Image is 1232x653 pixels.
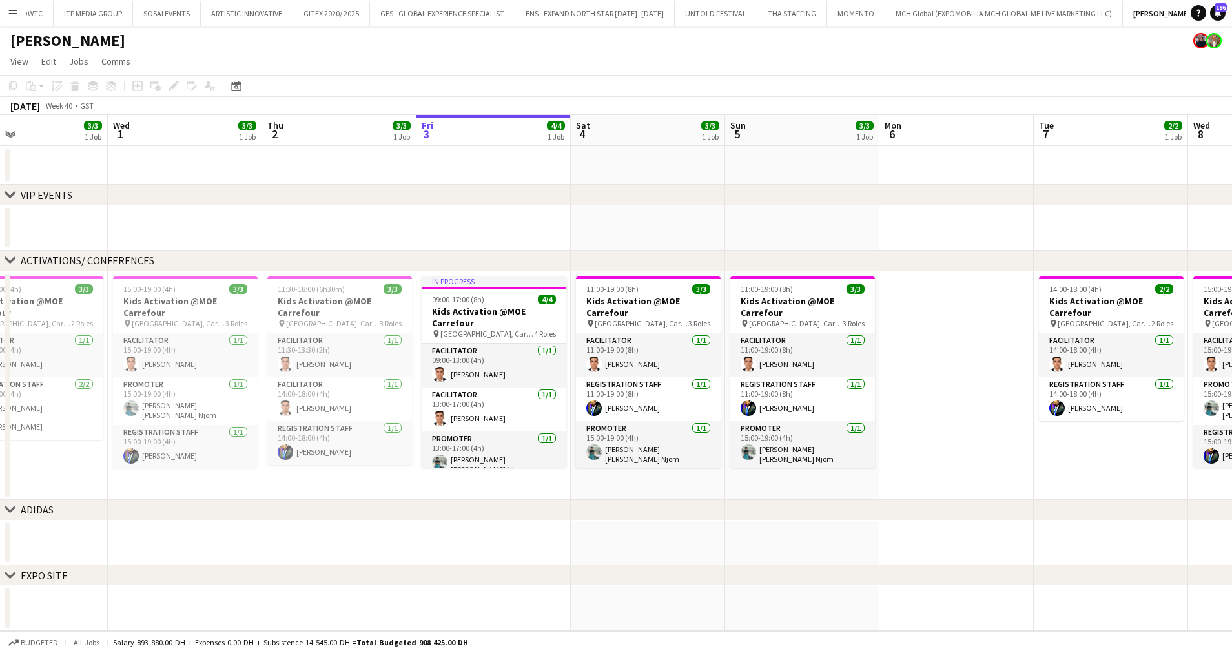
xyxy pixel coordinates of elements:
[1210,5,1226,21] a: 196
[757,1,827,26] button: THA STAFFING
[80,101,94,110] div: GST
[71,637,102,647] span: All jobs
[113,637,468,647] div: Salary 893 880.00 DH + Expenses 0.00 DH + Subsistence 14 545.00 DH =
[370,1,515,26] button: GES - GLOBAL EXPERIENCE SPECIALIST
[356,637,468,647] span: Total Budgeted 908 425.00 DH
[10,99,40,112] div: [DATE]
[201,1,293,26] button: ARTISTIC INNOVATIVE
[293,1,370,26] button: GITEX 2020/ 2025
[21,189,72,202] div: VIP EVENTS
[675,1,757,26] button: UNTOLD FESTIVAL
[5,53,34,70] a: View
[10,31,125,50] h1: [PERSON_NAME]
[21,569,68,582] div: EXPO SITE
[1206,33,1222,48] app-user-avatar: Clinton Appel
[64,53,94,70] a: Jobs
[41,56,56,67] span: Edit
[21,254,154,267] div: ACTIVATIONS/ CONFERENCES
[1193,33,1209,48] app-user-avatar: Anastasiia Iemelianova
[133,1,201,26] button: SOSAI EVENTS
[1215,3,1227,12] span: 196
[96,53,136,70] a: Comms
[827,1,885,26] button: MOMENTO
[885,1,1123,26] button: MCH Global (EXPOMOBILIA MCH GLOBAL ME LIVE MARKETING LLC)
[1123,1,1201,26] button: [PERSON_NAME]
[21,638,58,647] span: Budgeted
[43,101,75,110] span: Week 40
[10,56,28,67] span: View
[101,56,130,67] span: Comms
[12,1,54,26] button: DWTC
[69,56,88,67] span: Jobs
[54,1,133,26] button: ITP MEDIA GROUP
[6,636,60,650] button: Budgeted
[515,1,675,26] button: ENS - EXPAND NORTH STAR [DATE] -[DATE]
[36,53,61,70] a: Edit
[21,503,54,516] div: ADIDAS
